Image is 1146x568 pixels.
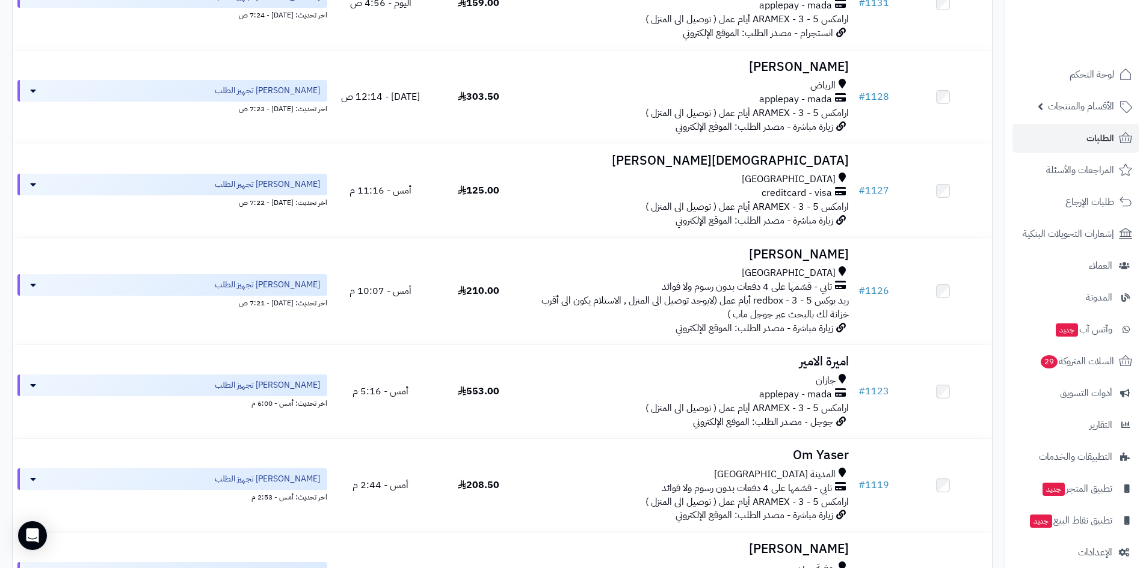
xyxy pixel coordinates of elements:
[676,508,833,522] span: زيارة مباشرة - مصدر الطلب: الموقع الإلكتروني
[350,183,411,198] span: أمس - 11:16 م
[645,12,849,26] span: ارامكس ARAMEX - 3 - 5 أيام عمل ( توصيل الى المنزل )
[350,284,411,298] span: أمس - 10:07 م
[858,284,865,298] span: #
[1039,448,1112,465] span: التطبيقات والخدمات
[858,384,889,399] a: #1123
[676,120,833,134] span: زيارة مباشرة - مصدر الطلب: الموقع الإلكتروني
[1012,156,1139,185] a: المراجعات والأسئلة
[17,490,327,502] div: اخر تحديث: أمس - 2:53 م
[1029,512,1112,529] span: تطبيق نقاط البيع
[1043,483,1065,496] span: جديد
[858,284,889,298] a: #1126
[714,468,836,481] span: المدينة [GEOGRAPHIC_DATA]
[742,266,836,280] span: [GEOGRAPHIC_DATA]
[458,384,499,399] span: 553.00
[1060,385,1112,402] span: أدوات التسويق
[17,102,327,114] div: اخر تحديث: [DATE] - 7:23 ص
[1041,480,1112,497] span: تطبيق المتجر
[858,183,865,198] span: #
[858,478,889,492] a: #1119
[1078,544,1112,561] span: الإعدادات
[1023,225,1114,242] span: إشعارات التحويلات البنكية
[458,183,499,198] span: 125.00
[816,374,836,388] span: جازان
[810,79,836,93] span: الرياض
[762,186,832,200] span: creditcard - visa
[1089,417,1112,433] span: التقارير
[1012,188,1139,216] a: طلبات الإرجاع
[1086,289,1112,306] span: المدونة
[532,154,849,168] h3: [DEMOGRAPHIC_DATA][PERSON_NAME]
[759,388,832,402] span: applepay - mada
[1012,60,1139,89] a: لوحة التحكم
[341,90,420,104] span: [DATE] - 12:14 ص
[1064,29,1135,55] img: logo-2.png
[1012,442,1139,471] a: التطبيقات والخدمات
[353,384,408,399] span: أمس - 5:16 م
[458,478,499,492] span: 208.50
[1086,130,1114,147] span: الطلبات
[683,26,833,40] span: انستجرام - مصدر الطلب: الموقع الإلكتروني
[1012,474,1139,503] a: تطبيق المتجرجديد
[759,93,832,106] span: applepay - mada
[532,355,849,368] h3: اميرة الامير
[215,179,320,191] span: [PERSON_NAME] تجهيز الطلب
[18,521,47,550] div: Open Intercom Messenger
[353,478,408,492] span: أمس - 2:44 م
[858,90,889,104] a: #1128
[458,284,499,298] span: 210.00
[17,195,327,208] div: اخر تحديث: [DATE] - 7:22 ص
[645,200,849,214] span: ارامكس ARAMEX - 3 - 5 أيام عمل ( توصيل الى المنزل )
[532,542,849,556] h3: [PERSON_NAME]
[676,213,833,228] span: زيارة مباشرة - مصدر الطلب: الموقع الإلكتروني
[858,90,865,104] span: #
[532,60,849,74] h3: [PERSON_NAME]
[858,384,865,399] span: #
[742,173,836,186] span: [GEOGRAPHIC_DATA]
[693,415,833,429] span: جوجل - مصدر الطلب: الموقع الإلكتروني
[215,279,320,291] span: [PERSON_NAME] تجهيز الطلب
[1012,124,1139,153] a: الطلبات
[1012,347,1139,376] a: السلات المتروكة29
[1065,194,1114,210] span: طلبات الإرجاع
[1012,251,1139,280] a: العملاء
[645,401,849,415] span: ارامكس ARAMEX - 3 - 5 أيام عمل ( توصيل الى المنزل )
[1012,506,1139,535] a: تطبيق نقاط البيعجديد
[215,85,320,97] span: [PERSON_NAME] تجهيز الطلب
[1040,353,1114,370] span: السلات المتروكة
[1030,515,1052,528] span: جديد
[17,8,327,20] div: اخر تحديث: [DATE] - 7:24 ص
[1055,321,1112,338] span: وآتس آب
[858,183,889,198] a: #1127
[541,293,849,322] span: ريد بوكس redbox - 3 - 5 أيام عمل (لايوجد توصيل الى المنزل , الاستلام يكون الى أقرب خزانة لك بالبح...
[1048,98,1114,115] span: الأقسام والمنتجات
[858,478,865,492] span: #
[645,106,849,120] span: ارامكس ARAMEX - 3 - 5 أيام عمل ( توصيل الى المنزل )
[1012,411,1139,439] a: التقارير
[458,90,499,104] span: 303.50
[215,473,320,485] span: [PERSON_NAME] تجهيز الطلب
[17,296,327,308] div: اخر تحديث: [DATE] - 7:21 ص
[662,481,832,495] span: تابي - قسّمها على 4 دفعات بدون رسوم ولا فوائد
[645,495,849,509] span: ارامكس ARAMEX - 3 - 5 أيام عمل ( توصيل الى المنزل )
[215,379,320,391] span: [PERSON_NAME] تجهيز الطلب
[1012,315,1139,344] a: وآتس آبجديد
[1089,257,1112,274] span: العملاء
[532,248,849,261] h3: [PERSON_NAME]
[1012,283,1139,312] a: المدونة
[1012,538,1139,567] a: الإعدادات
[1046,162,1114,179] span: المراجعات والأسئلة
[1012,219,1139,248] a: إشعارات التحويلات البنكية
[676,321,833,335] span: زيارة مباشرة - مصدر الطلب: الموقع الإلكتروني
[17,396,327,409] div: اخر تحديث: أمس - 6:00 م
[532,448,849,462] h3: Om Yaser
[1012,379,1139,408] a: أدوات التسويق
[662,280,832,294] span: تابي - قسّمها على 4 دفعات بدون رسوم ولا فوائد
[1070,66,1114,83] span: لوحة التحكم
[1056,323,1078,337] span: جديد
[1041,355,1058,368] span: 29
